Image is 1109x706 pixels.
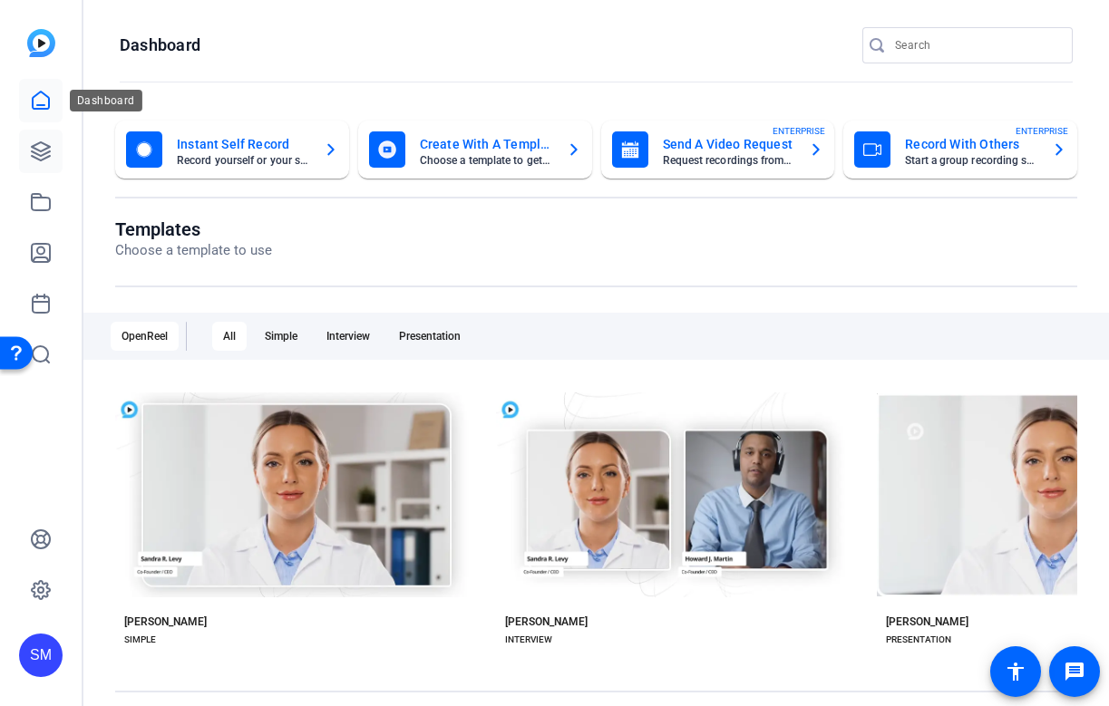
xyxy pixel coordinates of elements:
p: Choose a template to use [115,240,272,261]
mat-card-subtitle: Start a group recording session [905,155,1037,166]
div: INTERVIEW [505,633,552,647]
mat-card-title: Create With A Template [420,133,552,155]
div: All [212,322,247,351]
mat-card-title: Record With Others [905,133,1037,155]
img: blue-gradient.svg [27,29,55,57]
button: Create With A TemplateChoose a template to get started [358,121,592,179]
div: Presentation [388,322,472,351]
button: Record With OthersStart a group recording sessionENTERPRISE [843,121,1077,179]
mat-icon: accessibility [1005,661,1026,682]
button: Instant Self RecordRecord yourself or your screen [115,121,349,179]
div: PRESENTATION [886,633,951,647]
div: OpenReel [111,322,179,351]
div: [PERSON_NAME] [505,614,588,629]
div: SM [19,633,63,677]
div: Simple [254,322,308,351]
div: Interview [316,322,381,351]
mat-icon: message [1064,661,1085,682]
span: ENTERPRISE [773,124,825,138]
mat-card-subtitle: Request recordings from anyone, anywhere [663,155,795,166]
mat-card-subtitle: Record yourself or your screen [177,155,309,166]
mat-card-title: Send A Video Request [663,133,795,155]
mat-card-subtitle: Choose a template to get started [420,155,552,166]
h1: Dashboard [120,34,200,56]
h1: Templates [115,218,272,240]
div: SIMPLE [124,633,156,647]
div: Dashboard [70,90,142,111]
button: Send A Video RequestRequest recordings from anyone, anywhereENTERPRISE [601,121,835,179]
span: ENTERPRISE [1016,124,1068,138]
input: Search [895,34,1058,56]
div: [PERSON_NAME] [124,614,207,629]
mat-card-title: Instant Self Record [177,133,309,155]
div: [PERSON_NAME] [886,614,968,629]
